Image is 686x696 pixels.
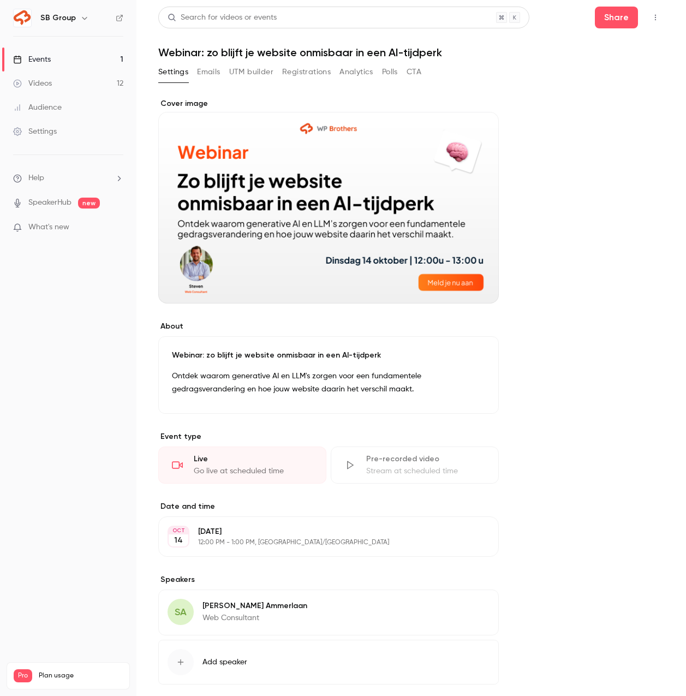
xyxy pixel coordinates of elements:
button: UTM builder [229,63,273,81]
span: Help [28,172,44,184]
div: Settings [13,126,57,137]
button: Share [595,7,638,28]
p: Event type [158,431,499,442]
img: SB Group [14,9,31,27]
div: Pre-recorded video [366,454,485,465]
button: Analytics [339,63,373,81]
div: Live [194,454,313,465]
div: Search for videos or events [168,12,277,23]
div: LiveGo live at scheduled time [158,447,326,484]
button: Add speaker [158,640,499,685]
button: Settings [158,63,188,81]
div: Go live at scheduled time [194,466,313,477]
span: Plan usage [39,671,123,680]
span: new [78,198,100,209]
p: 12:00 PM - 1:00 PM, [GEOGRAPHIC_DATA]/[GEOGRAPHIC_DATA] [198,538,441,547]
div: Stream at scheduled time [366,466,485,477]
h6: SB Group [40,13,76,23]
p: Ontdek waarom generative AI en LLM's zorgen voor een fundamentele gedragsverandering en hoe jouw ... [172,370,485,396]
p: [PERSON_NAME] Ammerlaan [202,600,307,611]
label: Date and time [158,501,499,512]
a: SpeakerHub [28,197,71,209]
p: Webinar: zo blijft je website onmisbaar in een AI-tijdperk [172,350,485,361]
h1: Webinar: zo blijft je website onmisbaar in een AI-tijdperk [158,46,664,59]
div: Videos [13,78,52,89]
div: Events [13,54,51,65]
label: Cover image [158,98,499,109]
p: [DATE] [198,526,441,537]
label: About [158,321,499,332]
span: Add speaker [202,657,247,668]
button: Emails [197,63,220,81]
button: Registrations [282,63,331,81]
label: Speakers [158,574,499,585]
div: Audience [13,102,62,113]
div: OCT [169,527,188,534]
div: SA[PERSON_NAME] AmmerlaanWeb Consultant [158,590,499,635]
p: Web Consultant [202,612,307,623]
button: CTA [407,63,421,81]
span: SA [175,605,187,620]
button: Polls [382,63,398,81]
span: What's new [28,222,69,233]
p: 14 [174,535,183,546]
div: Pre-recorded videoStream at scheduled time [331,447,499,484]
section: Cover image [158,98,499,304]
li: help-dropdown-opener [13,172,123,184]
iframe: Noticeable Trigger [110,223,123,233]
span: Pro [14,669,32,682]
